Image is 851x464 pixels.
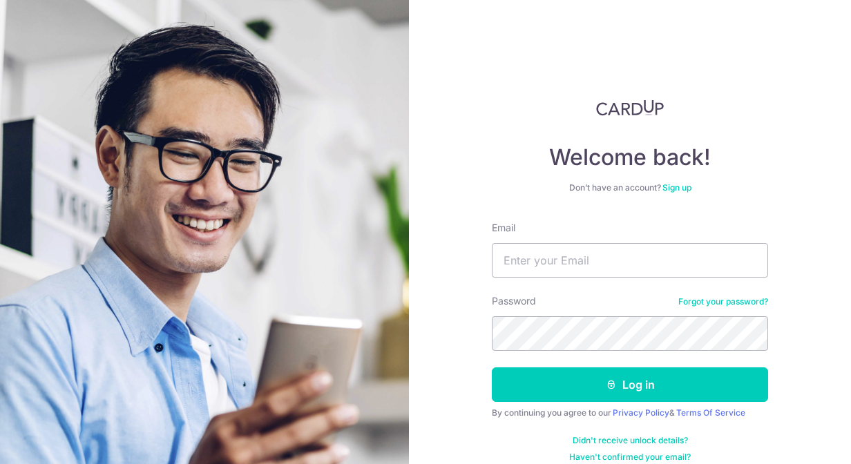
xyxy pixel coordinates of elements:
[569,452,691,463] a: Haven't confirmed your email?
[573,435,688,446] a: Didn't receive unlock details?
[678,296,768,307] a: Forgot your password?
[676,407,745,418] a: Terms Of Service
[613,407,669,418] a: Privacy Policy
[596,99,664,116] img: CardUp Logo
[492,407,768,418] div: By continuing you agree to our &
[662,182,691,193] a: Sign up
[492,221,515,235] label: Email
[492,294,536,308] label: Password
[492,182,768,193] div: Don’t have an account?
[492,367,768,402] button: Log in
[492,144,768,171] h4: Welcome back!
[492,243,768,278] input: Enter your Email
